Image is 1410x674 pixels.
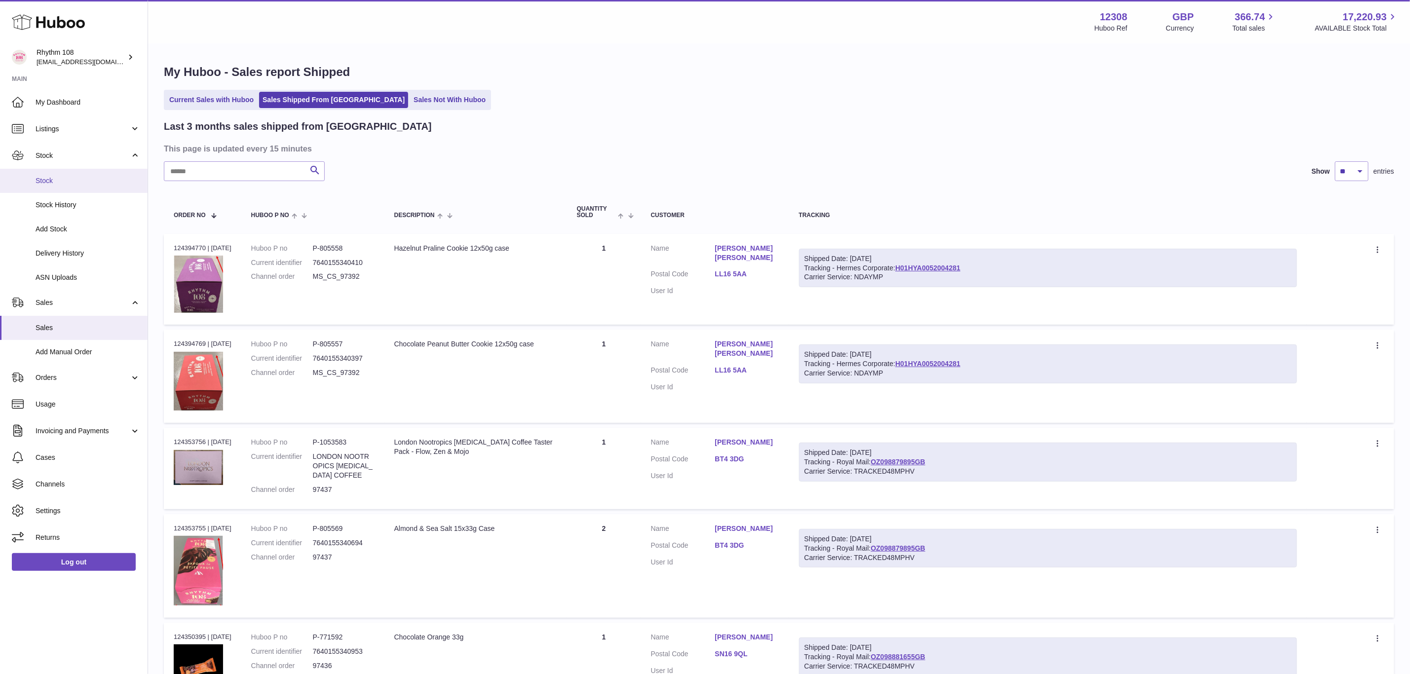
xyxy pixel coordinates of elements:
div: Carrier Service: NDAYMP [804,369,1292,378]
a: [PERSON_NAME] [715,633,779,642]
dd: P-1053583 [313,438,375,447]
div: 124394770 | [DATE] [174,244,231,253]
div: 124394769 | [DATE] [174,339,231,348]
td: 1 [567,234,641,325]
span: Invoicing and Payments [36,426,130,436]
dt: User Id [651,382,715,392]
a: H01HYA0052004281 [895,264,960,272]
dd: 7640155340397 [313,354,375,363]
dt: Huboo P no [251,339,313,349]
dd: MS_CS_97392 [313,368,375,377]
a: [PERSON_NAME] [PERSON_NAME] [715,244,779,262]
dt: Postal Code [651,366,715,377]
div: Tracking - Hermes Corporate: [799,344,1297,383]
dd: 97437 [313,485,375,494]
a: 366.74 Total sales [1232,10,1276,33]
div: Shipped Date: [DATE] [804,254,1292,263]
div: Tracking - Hermes Corporate: [799,249,1297,288]
span: My Dashboard [36,98,140,107]
strong: GBP [1173,10,1194,24]
a: Sales Shipped From [GEOGRAPHIC_DATA] [259,92,408,108]
span: AVAILABLE Stock Total [1315,24,1398,33]
dd: 7640155340410 [313,258,375,267]
dt: User Id [651,471,715,481]
img: 1688047974.JPG [174,352,223,411]
a: [PERSON_NAME] [PERSON_NAME] [715,339,779,358]
a: SN16 9QL [715,649,779,659]
div: Hazelnut Praline Cookie 12x50g case [394,244,557,253]
dd: 97437 [313,553,375,562]
span: Stock [36,151,130,160]
strong: 12308 [1100,10,1128,24]
div: Carrier Service: NDAYMP [804,272,1292,282]
dd: P-771592 [313,633,375,642]
h3: This page is updated every 15 minutes [164,143,1392,154]
span: Delivery History [36,249,140,258]
span: Description [394,212,435,219]
dd: MS_CS_97392 [313,272,375,281]
div: Shipped Date: [DATE] [804,350,1292,359]
dt: Channel order [251,272,313,281]
dt: Current identifier [251,452,313,480]
dd: P-805569 [313,524,375,533]
a: OZ098879895GB [871,544,925,552]
div: Shipped Date: [DATE] [804,448,1292,457]
span: Returns [36,533,140,542]
span: Stock [36,176,140,186]
td: 1 [567,330,641,423]
div: Carrier Service: TRACKED48MPHV [804,467,1292,476]
a: BT4 3DG [715,454,779,464]
div: Carrier Service: TRACKED48MPHV [804,662,1292,671]
dt: Channel order [251,661,313,671]
span: 17,220.93 [1343,10,1387,24]
dt: Name [651,339,715,361]
dd: 7640155340694 [313,538,375,548]
span: Add Manual Order [36,347,140,357]
span: Total sales [1232,24,1276,33]
div: Tracking [799,212,1297,219]
div: 124353755 | [DATE] [174,524,231,533]
img: 1688048193.JPG [174,256,223,312]
div: Chocolate Orange 33g [394,633,557,642]
dt: User Id [651,286,715,296]
dt: Current identifier [251,538,313,548]
span: Order No [174,212,206,219]
td: 1 [567,428,641,509]
div: Shipped Date: [DATE] [804,643,1292,652]
dt: Huboo P no [251,633,313,642]
span: Usage [36,400,140,409]
span: Orders [36,373,130,382]
img: orders@rhythm108.com [12,50,27,65]
span: Quantity Sold [577,206,616,219]
span: ASN Uploads [36,273,140,282]
dt: Channel order [251,485,313,494]
label: Show [1312,167,1330,176]
h1: My Huboo - Sales report Shipped [164,64,1394,80]
dt: Postal Code [651,649,715,661]
span: [EMAIL_ADDRESS][DOMAIN_NAME] [37,58,145,66]
div: Shipped Date: [DATE] [804,534,1292,544]
a: [PERSON_NAME] [715,438,779,447]
div: 124353756 | [DATE] [174,438,231,447]
dd: 7640155340953 [313,647,375,656]
div: Carrier Service: TRACKED48MPHV [804,553,1292,562]
a: LL16 5AA [715,269,779,279]
dt: Channel order [251,553,313,562]
dt: Name [651,524,715,536]
dt: Channel order [251,368,313,377]
a: OZ098879895GB [871,458,925,466]
dt: Name [651,244,715,265]
dt: Current identifier [251,647,313,656]
a: Current Sales with Huboo [166,92,257,108]
dt: Postal Code [651,269,715,281]
a: Log out [12,553,136,571]
a: LL16 5AA [715,366,779,375]
dt: Huboo P no [251,524,313,533]
span: Stock History [36,200,140,210]
dt: Current identifier [251,258,313,267]
dt: Postal Code [651,541,715,553]
dt: Huboo P no [251,244,313,253]
span: Cases [36,453,140,462]
h2: Last 3 months sales shipped from [GEOGRAPHIC_DATA] [164,120,432,133]
span: 366.74 [1235,10,1265,24]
